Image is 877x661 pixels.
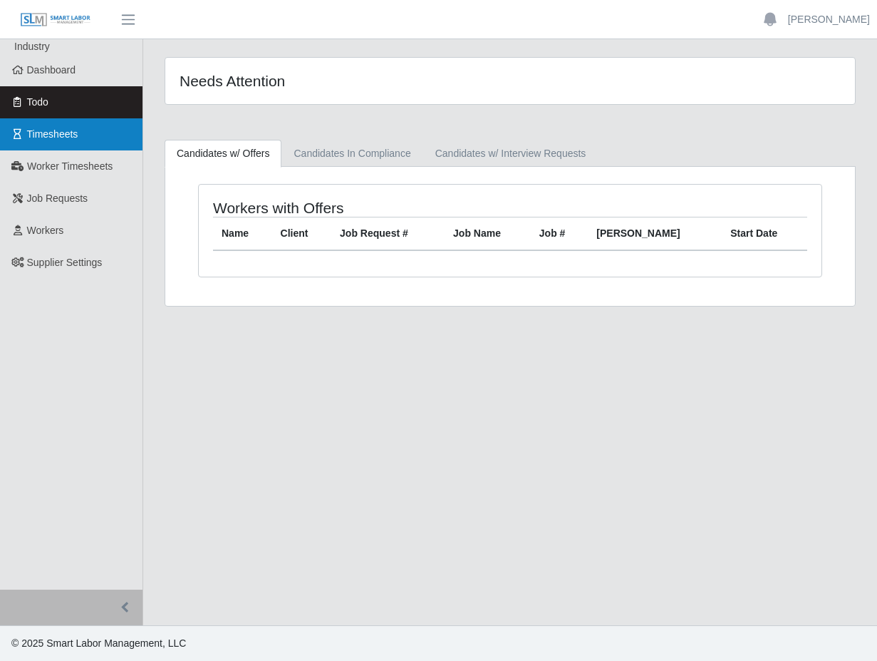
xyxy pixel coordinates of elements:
[180,72,442,90] h4: Needs Attention
[27,64,76,76] span: Dashboard
[272,217,332,251] th: Client
[423,140,598,168] a: Candidates w/ Interview Requests
[213,199,448,217] h4: Workers with Offers
[27,257,103,268] span: Supplier Settings
[165,140,281,168] a: Candidates w/ Offers
[27,96,48,108] span: Todo
[788,12,870,27] a: [PERSON_NAME]
[281,140,422,168] a: Candidates In Compliance
[531,217,588,251] th: Job #
[588,217,722,251] th: [PERSON_NAME]
[27,193,88,204] span: Job Requests
[14,41,50,52] span: Industry
[445,217,531,251] th: Job Name
[213,217,272,251] th: Name
[27,160,113,172] span: Worker Timesheets
[20,12,91,28] img: SLM Logo
[27,128,78,140] span: Timesheets
[11,637,186,649] span: © 2025 Smart Labor Management, LLC
[331,217,445,251] th: Job Request #
[722,217,807,251] th: Start Date
[27,225,64,236] span: Workers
